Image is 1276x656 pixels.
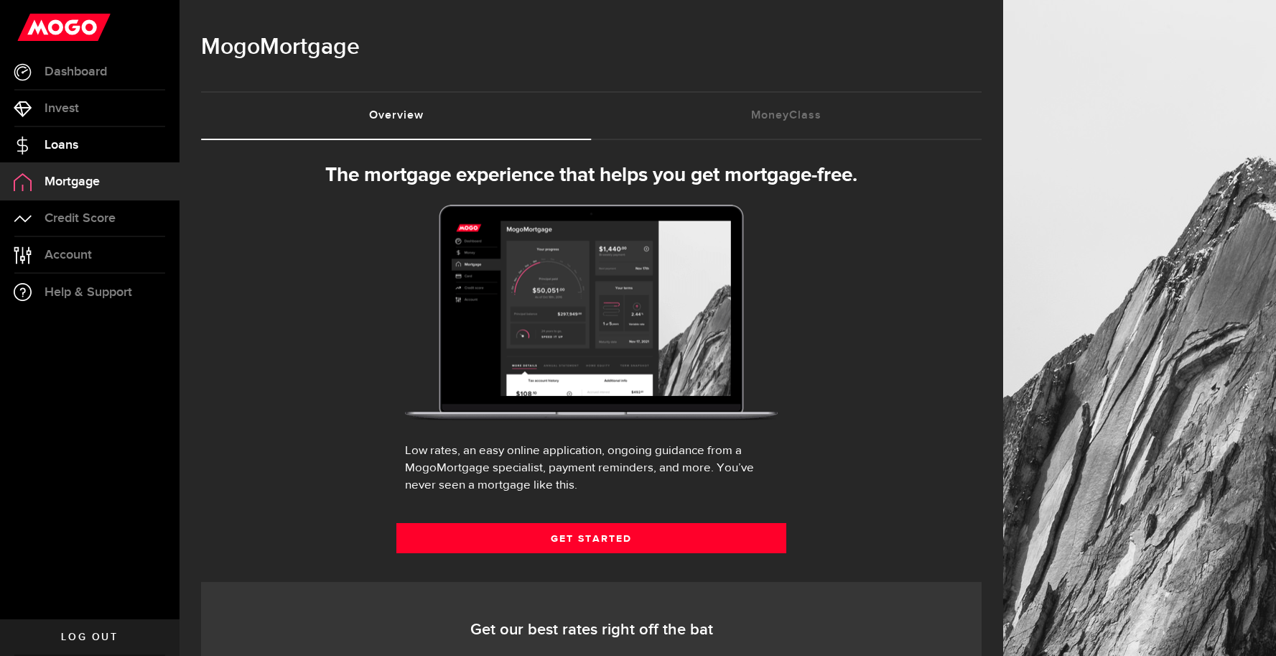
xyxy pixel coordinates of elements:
[201,93,592,139] a: Overview
[45,175,100,188] span: Mortgage
[201,29,982,66] h1: Mortgage
[45,102,79,115] span: Invest
[45,139,78,152] span: Loans
[405,443,778,494] div: Low rates, an easy online application, ongoing guidance from a MogoMortgage specialist, payment r...
[45,249,92,262] span: Account
[61,632,118,642] span: Log out
[201,91,982,140] ul: Tabs Navigation
[592,93,982,139] a: MoneyClass
[45,65,107,78] span: Dashboard
[45,286,132,299] span: Help & Support
[266,164,917,187] h3: The mortgage experience that helps you get mortgage-free.
[11,6,55,49] button: Open LiveChat chat widget
[396,523,787,553] a: Get Started
[248,620,935,640] h4: Get our best rates right off the bat
[45,212,116,225] span: Credit Score
[201,33,260,61] span: Mogo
